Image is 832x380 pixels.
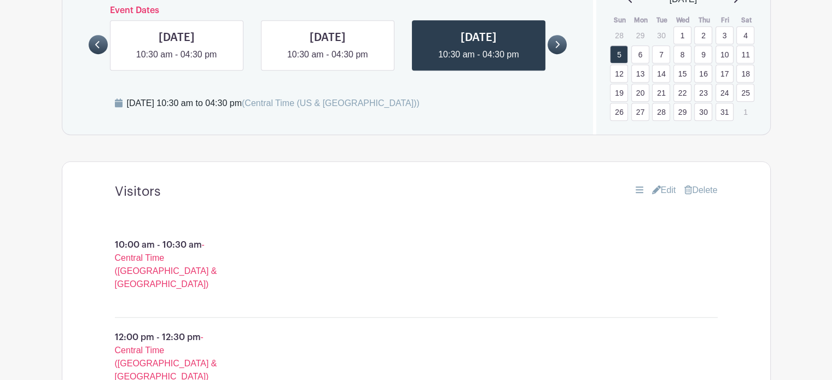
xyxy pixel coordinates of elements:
[736,103,754,120] p: 1
[115,184,161,200] h4: Visitors
[736,84,754,102] a: 25
[715,45,734,63] a: 10
[673,103,691,121] a: 29
[736,15,757,26] th: Sat
[610,103,628,121] a: 26
[108,5,548,16] h6: Event Dates
[736,65,754,83] a: 18
[673,26,691,44] a: 1
[610,45,628,63] a: 5
[631,103,649,121] a: 27
[736,45,754,63] a: 11
[610,65,628,83] a: 12
[242,98,420,108] span: (Central Time (US & [GEOGRAPHIC_DATA]))
[694,65,712,83] a: 16
[652,65,670,83] a: 14
[684,184,717,197] a: Delete
[715,26,734,44] a: 3
[736,26,754,44] a: 4
[652,45,670,63] a: 7
[673,45,691,63] a: 8
[631,65,649,83] a: 13
[715,103,734,121] a: 31
[694,45,712,63] a: 9
[652,103,670,121] a: 28
[631,45,649,63] a: 6
[631,15,652,26] th: Mon
[694,15,715,26] th: Thu
[673,84,691,102] a: 22
[652,27,670,44] p: 30
[673,15,694,26] th: Wed
[651,15,673,26] th: Tue
[127,97,420,110] div: [DATE] 10:30 am to 04:30 pm
[694,84,712,102] a: 23
[715,15,736,26] th: Fri
[715,84,734,102] a: 24
[610,27,628,44] p: 28
[89,234,253,295] p: 10:00 am - 10:30 am
[631,27,649,44] p: 29
[694,103,712,121] a: 30
[673,65,691,83] a: 15
[610,84,628,102] a: 19
[609,15,631,26] th: Sun
[715,65,734,83] a: 17
[694,26,712,44] a: 2
[652,184,676,197] a: Edit
[652,84,670,102] a: 21
[631,84,649,102] a: 20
